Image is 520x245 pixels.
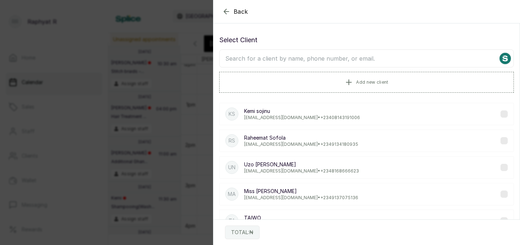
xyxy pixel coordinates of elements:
p: Kemi sojinu [244,108,360,115]
p: UN [228,164,235,171]
p: [EMAIL_ADDRESS][DOMAIN_NAME] • +234 08143191006 [244,115,360,121]
p: TA [229,217,235,224]
p: Miss [PERSON_NAME] [244,188,358,195]
p: [EMAIL_ADDRESS][DOMAIN_NAME] • +234 8168666623 [244,168,359,174]
p: Select Client [219,35,514,45]
p: MA [228,191,236,198]
span: Back [234,7,248,16]
p: [EMAIL_ADDRESS][DOMAIN_NAME] • +234 9137075136 [244,195,358,201]
p: TOTAL: ₦ [231,229,253,236]
p: Ks [229,110,235,118]
p: Uzo [PERSON_NAME] [244,161,359,168]
p: RS [229,137,235,144]
span: Add new client [356,79,388,85]
p: Raheemat Sofola [244,134,358,141]
p: [EMAIL_ADDRESS][DOMAIN_NAME] • +234 9134180935 [244,141,358,147]
p: TAIWO [244,214,286,222]
input: Search for a client by name, phone number, or email. [219,49,514,67]
button: Back [222,7,248,16]
button: Add new client [219,72,514,93]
